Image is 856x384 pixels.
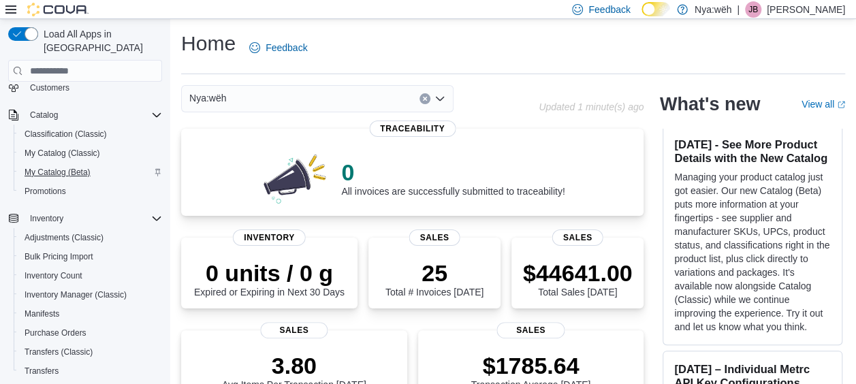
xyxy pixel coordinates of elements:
img: Cova [27,3,89,16]
span: Transfers (Classic) [25,347,93,357]
a: My Catalog (Beta) [19,164,96,180]
p: | [737,1,740,18]
a: Customers [25,80,75,96]
span: Manifests [19,306,162,322]
div: Total Sales [DATE] [523,259,633,298]
a: My Catalog (Classic) [19,145,106,161]
button: Clear input [419,93,430,104]
a: Inventory Count [19,268,88,284]
img: 0 [260,150,331,205]
span: Catalog [30,110,58,121]
span: Manifests [25,308,59,319]
a: Promotions [19,183,72,199]
div: Expired or Expiring in Next 30 Days [194,259,345,298]
span: Sales [409,229,460,246]
span: Sales [552,229,603,246]
a: Transfers (Classic) [19,344,98,360]
span: Customers [25,78,162,95]
button: Purchase Orders [14,323,168,342]
p: [PERSON_NAME] [767,1,845,18]
span: Promotions [25,186,66,197]
span: Traceability [369,121,456,137]
div: All invoices are successfully submitted to traceability! [341,159,565,197]
span: My Catalog (Classic) [19,145,162,161]
button: Inventory [3,209,168,228]
button: My Catalog (Beta) [14,163,168,182]
svg: External link [837,101,845,109]
span: Inventory Manager (Classic) [25,289,127,300]
span: Classification (Classic) [25,129,107,140]
p: Updated 1 minute(s) ago [539,101,644,112]
p: 0 [341,159,565,186]
span: Bulk Pricing Import [25,251,93,262]
button: Catalog [3,106,168,125]
button: Catalog [25,107,63,123]
p: 25 [385,259,484,287]
a: Feedback [244,34,313,61]
button: Adjustments (Classic) [14,228,168,247]
p: 3.80 [222,352,366,379]
h2: What's new [660,93,760,115]
button: Inventory Manager (Classic) [14,285,168,304]
p: 0 units / 0 g [194,259,345,287]
span: Catalog [25,107,162,123]
span: Nya:wëh [189,90,226,106]
span: My Catalog (Classic) [25,148,100,159]
span: Inventory Count [19,268,162,284]
span: Bulk Pricing Import [19,249,162,265]
span: Purchase Orders [19,325,162,341]
a: Purchase Orders [19,325,92,341]
div: Total # Invoices [DATE] [385,259,484,298]
button: Bulk Pricing Import [14,247,168,266]
span: Customers [30,82,69,93]
button: Transfers [14,362,168,381]
span: Purchase Orders [25,327,86,338]
p: Nya:wëh [695,1,731,18]
a: Bulk Pricing Import [19,249,99,265]
a: Classification (Classic) [19,126,112,142]
span: Inventory [25,210,162,227]
span: Sales [497,322,565,338]
input: Dark Mode [641,2,670,16]
p: $44641.00 [523,259,633,287]
button: Manifests [14,304,168,323]
span: Inventory Manager (Classic) [19,287,162,303]
span: Adjustments (Classic) [19,229,162,246]
span: Promotions [19,183,162,199]
div: Jenna Bristol [745,1,761,18]
span: Feedback [266,41,307,54]
span: Sales [260,322,328,338]
p: $1785.64 [471,352,591,379]
span: Transfers [25,366,59,377]
button: Promotions [14,182,168,201]
span: Inventory [233,229,306,246]
button: Customers [3,77,168,97]
a: Manifests [19,306,65,322]
span: Inventory Count [25,270,82,281]
button: My Catalog (Classic) [14,144,168,163]
button: Inventory Count [14,266,168,285]
span: Feedback [588,3,630,16]
span: My Catalog (Beta) [19,164,162,180]
button: Transfers (Classic) [14,342,168,362]
button: Classification (Classic) [14,125,168,144]
span: Inventory [30,213,63,224]
span: Load All Apps in [GEOGRAPHIC_DATA] [38,27,162,54]
a: Transfers [19,363,64,379]
span: Transfers [19,363,162,379]
h1: Home [181,30,236,57]
h3: [DATE] - See More Product Details with the New Catalog [674,138,831,165]
a: Inventory Manager (Classic) [19,287,132,303]
a: View allExternal link [802,99,845,110]
button: Open list of options [434,93,445,104]
span: Classification (Classic) [19,126,162,142]
span: Transfers (Classic) [19,344,162,360]
span: JB [748,1,758,18]
button: Inventory [25,210,69,227]
a: Adjustments (Classic) [19,229,109,246]
span: My Catalog (Beta) [25,167,91,178]
p: Managing your product catalog just got easier. Our new Catalog (Beta) puts more information at yo... [674,170,831,334]
span: Adjustments (Classic) [25,232,104,243]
